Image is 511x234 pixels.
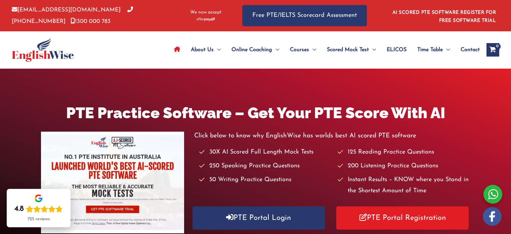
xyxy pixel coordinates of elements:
span: Time Table [417,38,443,62]
span: Contact [461,38,480,62]
a: PTE Portal Login [193,206,325,230]
img: white-facebook.png [483,207,502,226]
span: Online Coaching [231,38,272,62]
a: AI SCORED PTE SOFTWARE REGISTER FOR FREE SOFTWARE TRIAL [392,10,496,23]
span: Menu Toggle [214,38,221,62]
span: Menu Toggle [272,38,279,62]
a: Time TableMenu Toggle [412,38,455,62]
a: CoursesMenu Toggle [285,38,322,62]
li: 50 Writing Practice Questions [199,174,332,186]
nav: Site Navigation: Main Menu [169,38,480,62]
a: Free PTE/IELTS Scorecard Assessment [242,5,367,26]
a: [EMAIL_ADDRESS][DOMAIN_NAME] [12,7,121,13]
span: Menu Toggle [443,38,450,62]
a: Scored Mock TestMenu Toggle [322,38,381,62]
span: ELICOS [387,38,407,62]
span: We now accept [190,9,221,16]
span: Scored Mock Test [327,38,369,62]
div: Rating: 4.8 out of 5 [14,204,63,214]
aside: Header Widget 1 [388,5,499,27]
img: cropped-ew-logo [12,38,74,62]
a: 1300 000 783 [71,19,111,24]
img: Afterpay-Logo [197,18,215,21]
li: 125 Reading Practice Questions [338,147,470,158]
a: View Shopping Cart, empty [486,43,499,57]
span: Courses [290,38,309,62]
li: 200 Listening Practice Questions [338,161,470,172]
img: pte-institute-main [41,132,184,233]
a: Contact [455,38,480,62]
span: Menu Toggle [309,38,316,62]
a: PTE Portal Registration [336,206,469,230]
div: 4.8 [14,204,24,214]
span: Menu Toggle [369,38,376,62]
a: Online CoachingMenu Toggle [226,38,285,62]
div: 725 reviews [28,216,50,222]
h1: PTE Practice Software – Get Your PTE Score With AI [41,102,470,124]
p: Click below to know why EnglishWise has worlds best AI scored PTE software [194,130,470,141]
a: [PHONE_NUMBER] [12,7,133,24]
a: ELICOS [381,38,412,62]
li: 30X AI Scored Full Length Mock Tests [199,147,332,158]
li: 250 Speaking Practice Questions [199,161,332,172]
a: About UsMenu Toggle [185,38,226,62]
li: Instant Results – KNOW where you Stand in the Shortest Amount of Time [338,174,470,197]
span: About Us [191,38,214,62]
